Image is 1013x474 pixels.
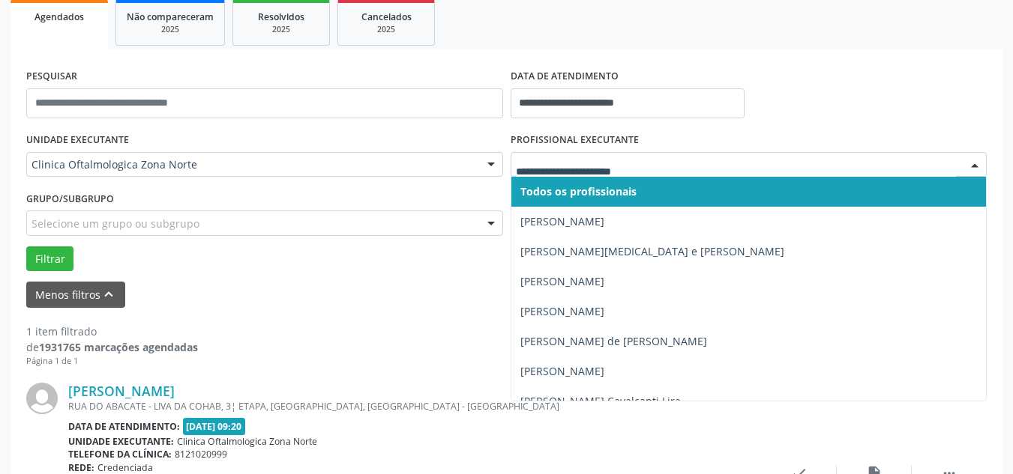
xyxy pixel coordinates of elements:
span: 8121020999 [175,448,227,461]
span: [PERSON_NAME] Cavalcanti Lira [520,394,681,408]
span: Cancelados [361,10,412,23]
div: 1 item filtrado [26,323,198,339]
div: 2025 [127,24,214,35]
div: RUA DO ABACATE - LIVA DA COHAB, 3¦ ETAPA, [GEOGRAPHIC_DATA], [GEOGRAPHIC_DATA] - [GEOGRAPHIC_DATA] [68,400,762,413]
b: Data de atendimento: [68,420,180,433]
button: Filtrar [26,246,73,272]
div: 2025 [244,24,319,35]
i: keyboard_arrow_up [100,286,117,303]
span: Selecione um grupo ou subgrupo [31,216,199,231]
span: Não compareceram [127,10,214,23]
div: de [26,339,198,355]
button: Menos filtroskeyboard_arrow_up [26,282,125,308]
span: [PERSON_NAME] de [PERSON_NAME] [520,334,707,348]
label: UNIDADE EXECUTANTE [26,129,129,152]
span: Resolvidos [258,10,304,23]
span: Credenciada [97,461,153,474]
span: [DATE] 09:20 [183,418,246,435]
span: [PERSON_NAME] [520,214,604,228]
span: [PERSON_NAME] [520,274,604,288]
strong: 1931765 marcações agendadas [39,340,198,354]
img: img [26,383,58,414]
span: [PERSON_NAME][MEDICAL_DATA] e [PERSON_NAME] [520,244,784,258]
span: [PERSON_NAME] [520,364,604,378]
a: [PERSON_NAME] [68,383,175,399]
span: Agendados [34,10,84,23]
b: Rede: [68,461,94,474]
div: Página 1 de 1 [26,355,198,368]
label: Grupo/Subgrupo [26,187,114,210]
span: Todos os profissionais [520,184,637,198]
label: PESQUISAR [26,65,77,88]
b: Unidade executante: [68,435,174,448]
span: Clinica Oftalmologica Zona Norte [31,157,472,172]
div: 2025 [349,24,424,35]
b: Telefone da clínica: [68,448,172,461]
label: DATA DE ATENDIMENTO [511,65,619,88]
label: PROFISSIONAL EXECUTANTE [511,129,639,152]
span: [PERSON_NAME] [520,304,604,318]
span: Clinica Oftalmologica Zona Norte [177,435,317,448]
